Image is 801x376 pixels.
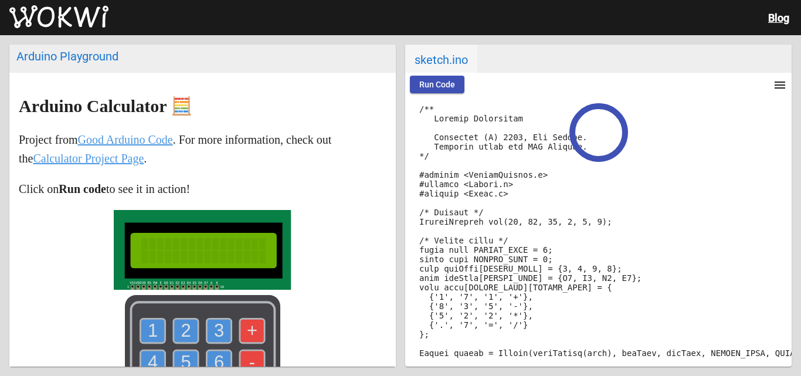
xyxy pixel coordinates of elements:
img: Wokwi [9,5,108,29]
span: Run Code [419,80,455,89]
a: Good Arduino Code [78,133,173,146]
p: Click on to see it in action! [19,179,386,198]
p: Project from . For more information, check out the . [19,130,386,168]
span: sketch.ino [405,45,477,73]
button: Run Code [410,76,464,93]
b: Run code [59,182,106,195]
a: Blog [768,12,789,24]
div: Arduino Playground [16,49,389,63]
mat-icon: menu [773,78,787,92]
a: Calculator Project Page [33,152,144,165]
h1: Arduino Calculator 🧮 [19,97,386,116]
